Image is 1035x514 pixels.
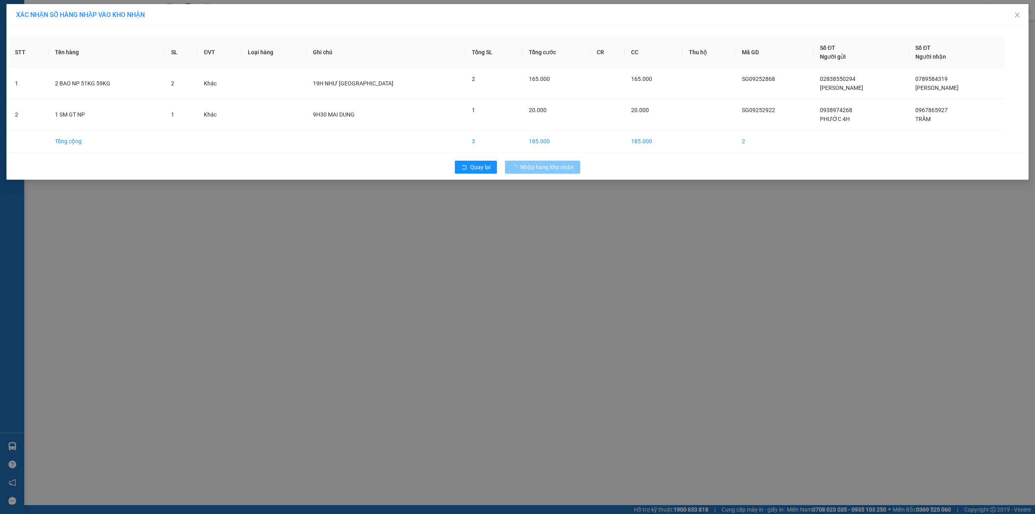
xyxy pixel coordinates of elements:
[820,85,863,91] span: [PERSON_NAME]
[820,45,835,51] span: Số ĐT
[197,68,241,99] td: Khác
[511,164,520,170] span: loading
[465,37,522,68] th: Tổng SL
[461,164,467,171] span: rollback
[1006,4,1029,27] button: Close
[171,80,174,87] span: 2
[306,37,465,68] th: Ghi chú
[472,76,475,82] span: 2
[171,111,174,118] span: 1
[49,130,165,153] td: Tổng cộng
[197,99,241,130] td: Khác
[625,37,682,68] th: CC
[49,99,165,130] td: 1 SM GT NP
[820,76,855,82] span: 02838550294
[313,111,355,118] span: 9H30 MAI DUNG
[455,161,497,174] button: rollbackQuay lại
[820,53,846,60] span: Người gửi
[522,130,590,153] td: 185.000
[915,45,931,51] span: Số ĐT
[625,130,682,153] td: 185.000
[631,76,652,82] span: 165.000
[1014,12,1020,18] span: close
[470,163,490,172] span: Quay lại
[590,37,625,68] th: CR
[820,116,850,122] span: PHƯỚC 4H
[735,130,814,153] td: 2
[8,99,49,130] td: 2
[165,37,198,68] th: SL
[682,37,735,68] th: Thu hộ
[8,37,49,68] th: STT
[8,68,49,99] td: 1
[313,80,393,87] span: 19H NHƯ [GEOGRAPHIC_DATA]
[197,37,241,68] th: ĐVT
[241,37,306,68] th: Loại hàng
[742,107,775,113] span: SG09252922
[915,116,931,122] span: TRẦM
[631,107,649,113] span: 20.000
[472,107,475,113] span: 1
[529,107,547,113] span: 20.000
[529,76,550,82] span: 165.000
[735,37,814,68] th: Mã GD
[915,85,959,91] span: [PERSON_NAME]
[915,107,948,113] span: 0967865927
[522,37,590,68] th: Tổng cước
[505,161,580,174] button: Nhập hàng kho nhận
[49,37,165,68] th: Tên hàng
[16,11,145,19] span: XÁC NHẬN SỐ HÀNG NHẬP VÀO KHO NHẬN
[49,68,165,99] td: 2 BAO NP 51KG 59KG
[915,76,948,82] span: 0789584319
[820,107,852,113] span: 0938974268
[742,76,775,82] span: SG09252868
[520,163,574,172] span: Nhập hàng kho nhận
[915,53,946,60] span: Người nhận
[465,130,522,153] td: 3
